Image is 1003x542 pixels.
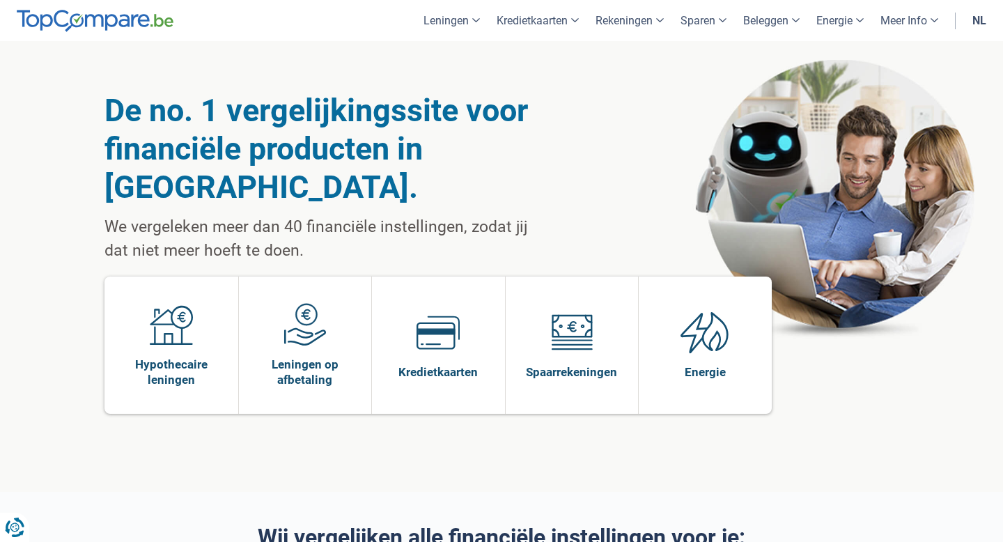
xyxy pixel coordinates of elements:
img: TopCompare [17,10,173,32]
img: Hypothecaire leningen [150,303,193,346]
span: Kredietkaarten [398,364,478,380]
span: Spaarrekeningen [526,364,617,380]
span: Leningen op afbetaling [246,357,365,387]
a: Energie Energie [639,277,772,414]
span: Hypothecaire leningen [111,357,231,387]
span: Energie [685,364,726,380]
a: Leningen op afbetaling Leningen op afbetaling [239,277,372,414]
a: Kredietkaarten Kredietkaarten [372,277,505,414]
h1: De no. 1 vergelijkingssite voor financiële producten in [GEOGRAPHIC_DATA]. [104,91,541,206]
img: Spaarrekeningen [550,311,593,354]
img: Energie [681,311,729,354]
a: Spaarrekeningen Spaarrekeningen [506,277,639,414]
a: Hypothecaire leningen Hypothecaire leningen [104,277,238,414]
img: Leningen op afbetaling [283,303,327,346]
p: We vergeleken meer dan 40 financiële instellingen, zodat jij dat niet meer hoeft te doen. [104,215,541,263]
img: Kredietkaarten [417,311,460,354]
